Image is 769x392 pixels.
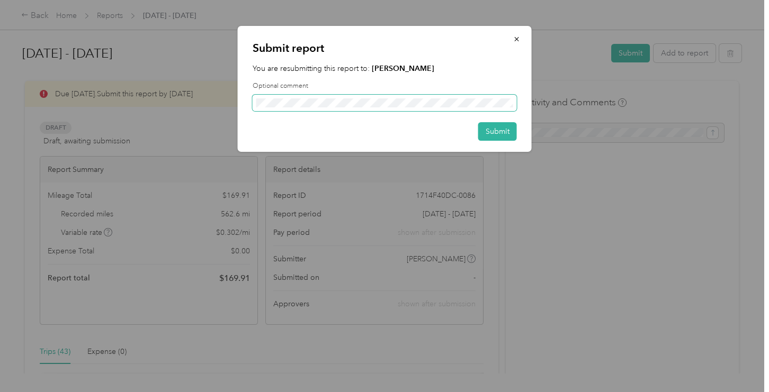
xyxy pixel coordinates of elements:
[253,41,517,56] p: Submit report
[478,122,517,141] button: Submit
[372,64,434,73] strong: [PERSON_NAME]
[253,81,517,91] label: Optional comment
[710,333,769,392] iframe: Everlance-gr Chat Button Frame
[253,63,517,74] p: You are resubmitting this report to:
